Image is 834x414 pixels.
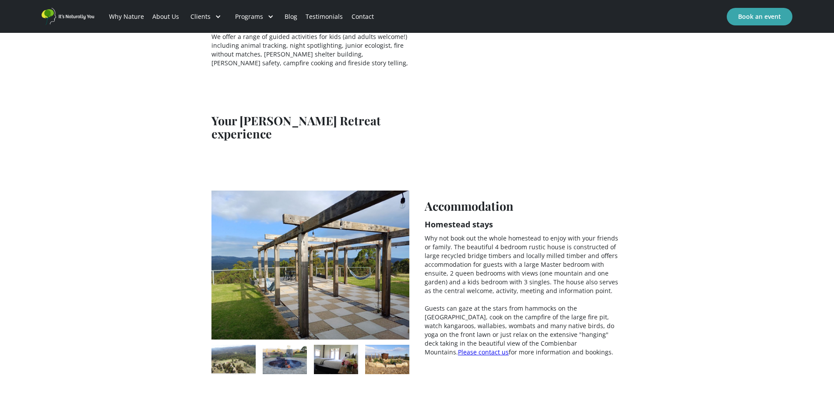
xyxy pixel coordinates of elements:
a: Testimonials [302,2,347,32]
img: Bed in the bedroom [314,345,358,374]
a: About Us [148,2,183,32]
div: Programs [235,12,263,21]
div: Programs [228,2,281,32]
h4: Homestead stays [425,219,493,230]
a: Contact [347,2,378,32]
p: Why not book out the whole homestead to enjoy with your friends or family. The beautiful 4 bedroo... [425,234,623,357]
a: Please contact us [458,348,509,356]
div: Clients [183,2,228,32]
div: Clients [190,12,211,21]
h3: Accommodation [425,199,514,212]
a: Book an event [727,8,792,25]
a: open lightbox [365,345,409,374]
a: Blog [281,2,302,32]
a: open lightbox [211,345,256,374]
a: Why Nature [105,2,148,32]
h3: Your [PERSON_NAME] Retreat experience [211,114,410,140]
a: open lightbox [314,345,358,374]
a: open lightbox [263,345,307,374]
a: open lightbox [211,191,410,339]
a: home [42,8,94,25]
